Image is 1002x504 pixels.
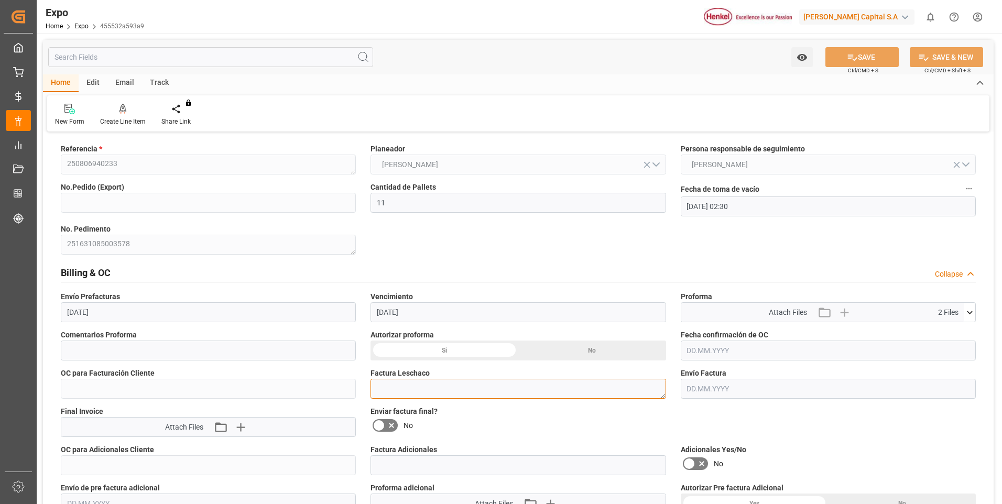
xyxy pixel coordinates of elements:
[165,422,203,433] span: Attach Files
[377,159,443,170] span: [PERSON_NAME]
[371,182,436,193] span: Cantidad de Pallets
[371,291,413,302] span: Vencimiento
[61,406,103,417] span: Final Invoice
[61,291,120,302] span: Envío Prefacturas
[704,8,792,26] img: Henkel%20logo.jpg_1689854090.jpg
[61,483,160,494] span: Envío de pre factura adicional
[142,74,177,92] div: Track
[681,291,712,302] span: Proforma
[681,155,976,174] button: open menu
[681,341,976,360] input: DD.MM.YYYY
[107,74,142,92] div: Email
[681,368,726,379] span: Envío Factura
[371,155,666,174] button: open menu
[61,235,356,255] textarea: 251631085003578
[46,5,144,20] div: Expo
[371,368,430,379] span: Factura Leschaco
[61,182,124,193] span: No.Pedido (Export)
[687,159,753,170] span: [PERSON_NAME]
[61,368,155,379] span: OC para Facturación Cliente
[938,307,959,318] span: 2 Files
[100,117,146,126] div: Create Line Item
[791,47,813,67] button: open menu
[962,182,976,195] button: Fecha de toma de vacío
[61,330,137,341] span: Comentarios Proforma
[79,74,107,92] div: Edit
[48,47,373,67] input: Search Fields
[404,420,413,431] span: No
[371,144,405,155] span: Planeador
[681,184,759,195] span: Fecha de toma de vacío
[681,196,976,216] input: DD.MM.YYYY HH:MM
[769,307,807,318] span: Attach Files
[799,9,914,25] div: [PERSON_NAME] Capital S.A
[681,483,783,494] span: Autorizar Pre factura Adicional
[681,144,805,155] span: Persona responsable de seguimiento
[935,269,963,280] div: Collapse
[61,224,111,235] span: No. Pedimento
[43,74,79,92] div: Home
[371,302,666,322] input: DD.MM.YYYY
[371,483,434,494] span: Proforma adicional
[681,379,976,399] input: DD.MM.YYYY
[714,458,723,469] span: No
[61,302,356,322] input: DD.MM.YYYY
[919,5,942,29] button: show 0 new notifications
[61,144,102,155] span: Referencia
[681,444,746,455] span: Adicionales Yes/No
[46,23,63,30] a: Home
[74,23,89,30] a: Expo
[799,7,919,27] button: [PERSON_NAME] Capital S.A
[371,444,437,455] span: Factura Adicionales
[371,406,438,417] span: Enviar factura final?
[61,444,154,455] span: OC para Adicionales Cliente
[371,330,434,341] span: Autorizar proforma
[910,47,983,67] button: SAVE & NEW
[825,47,899,67] button: SAVE
[681,330,768,341] span: Fecha confirmación de OC
[61,155,356,174] textarea: 250806940233
[848,67,878,74] span: Ctrl/CMD + S
[924,67,971,74] span: Ctrl/CMD + Shift + S
[55,117,84,126] div: New Form
[942,5,966,29] button: Help Center
[61,266,111,280] h2: Billing & OC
